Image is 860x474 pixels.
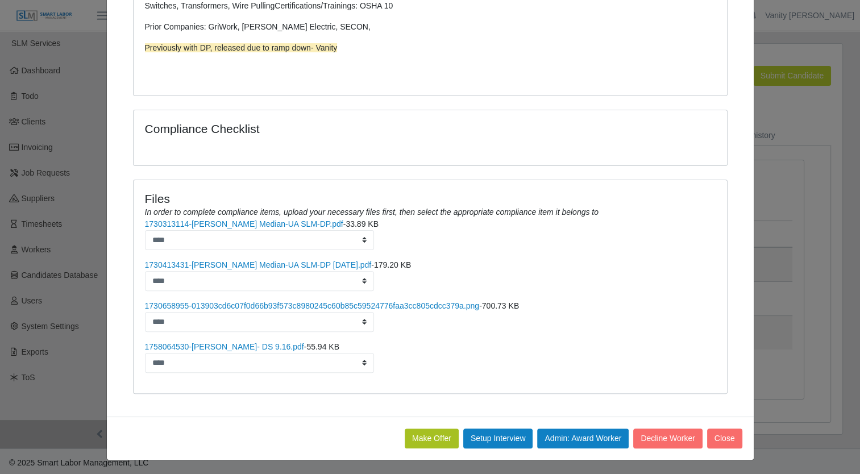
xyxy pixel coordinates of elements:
button: Setup Interview [463,429,533,448]
a: 1758064530-[PERSON_NAME]- DS 9.16.pdf [145,342,304,351]
li: - [145,300,716,332]
h4: Files [145,192,716,206]
button: Make Offer [405,429,459,448]
button: Close [707,429,742,448]
span: Previously with DP, released due to ramp down- Vanity [145,43,338,52]
button: Admin: Award Worker [537,429,629,448]
li: - [145,341,716,373]
p: Prior Companies: GriWork, [PERSON_NAME] Electric, SECON, [145,21,422,33]
a: 1730658955-013903cd6c07f0d66b93f573c8980245c60b85c59524776faa3cc805cdcc379a.png [145,301,480,310]
span: 33.89 KB [346,219,379,228]
li: - [145,259,716,291]
a: 1730413431-[PERSON_NAME] Median-UA SLM-DP [DATE].pdf [145,260,372,269]
a: 1730313114-[PERSON_NAME] Median-UA SLM-DP.pdf [145,219,343,228]
li: - [145,218,716,250]
h4: Compliance Checklist [145,122,520,136]
span: 55.94 KB [306,342,339,351]
span: 179.20 KB [374,260,411,269]
span: 700.73 KB [482,301,519,310]
i: In order to complete compliance items, upload your necessary files first, then select the appropr... [145,207,599,217]
button: Decline Worker [633,429,702,448]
